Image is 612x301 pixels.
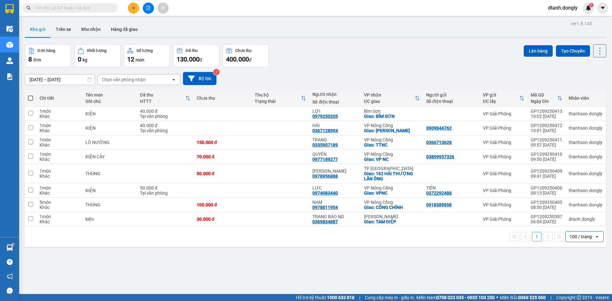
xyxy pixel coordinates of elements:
[312,214,358,219] div: TRANG BÁO ND
[589,3,594,7] sup: 1
[531,123,562,128] div: GP1209250412
[40,205,79,210] div: Khác
[531,152,562,157] div: GP1209250410
[6,25,13,32] img: warehouse-icon
[531,185,562,190] div: GP1209250406
[226,55,249,63] span: 400.000
[127,55,134,63] span: 12
[85,202,134,207] div: THÙNG
[364,190,420,196] div: Giao: VPNC
[173,44,219,67] button: Đã thu130.000đ
[140,190,190,196] div: Tại văn phòng
[531,190,562,196] div: 09:13 [DATE]
[197,154,248,159] div: 70.000 đ
[312,109,358,114] div: LỢI
[7,259,13,265] span: question-circle
[186,48,198,53] div: Đã thu
[436,295,495,300] strong: 0708 023 035 - 0935 103 250
[364,137,420,142] div: VP Nông Cống
[136,48,153,53] div: Số lượng
[40,185,79,190] div: 1 món
[483,202,524,207] div: VP Giải Phóng
[312,205,338,210] div: 0978811954
[6,57,13,64] img: warehouse-icon
[483,111,524,116] div: VP Giải Phóng
[531,174,562,179] div: 09:41 [DATE]
[483,188,524,193] div: VP Giải Phóng
[197,140,248,145] div: 150.000 đ
[26,6,31,10] span: search
[157,3,169,14] button: aim
[569,125,602,131] div: thanhson.dongly
[40,174,79,179] div: Khác
[528,90,565,107] th: Toggle SortBy
[531,214,562,219] div: GP1209250397
[483,125,524,131] div: VP Giải Phóng
[426,125,452,131] div: 0909844762
[140,99,185,104] div: HTTT
[6,73,13,80] img: solution-icon
[496,296,498,299] span: ⚪️
[251,90,310,107] th: Toggle SortBy
[312,168,358,174] div: C LINH
[364,200,420,205] div: VP Nông Cống
[312,185,358,190] div: LỰC
[85,111,134,116] div: KIỆN
[483,171,524,176] div: VP Giải Phóng
[531,142,562,147] div: 09:57 [DATE]
[106,22,143,37] button: Hàng đã giao
[364,128,420,133] div: Giao: MINH NGHĨA
[7,288,13,294] span: message
[85,125,134,131] div: KIỆN
[296,294,354,301] span: Hỗ trợ kỹ thuật:
[222,44,269,67] button: Chưa thu400.000đ
[124,44,170,67] button: Số lượng12món
[312,219,338,224] div: 0369834887
[85,154,134,159] div: KIỆN CÂY
[85,99,134,104] div: Ghi chú
[312,99,358,104] div: Số điện thoại
[364,185,420,190] div: VP Nông Cống
[235,48,251,53] div: Chưa thu
[531,168,562,174] div: GP1209250409
[483,217,524,222] div: VP Giải Phóng
[255,99,301,104] div: Trạng thái
[28,55,32,63] span: 8
[146,6,150,10] span: file-add
[197,217,248,222] div: 30.000 đ
[85,140,134,145] div: LÒ NƯỚNG
[364,205,420,210] div: Giao: CÔNG CHÍNH
[135,57,144,62] span: món
[171,77,176,82] svg: open
[40,168,79,174] div: 1 món
[40,219,79,224] div: Khác
[312,200,358,205] div: NAM
[543,4,583,12] span: dtanh.dongly
[35,4,110,11] input: Tìm tên, số ĐT hoặc mã đơn
[500,294,546,301] span: Miền Bắc
[140,128,190,133] div: Tại văn phòng
[5,4,14,14] img: logo-vxr
[569,96,602,101] div: Nhân viên
[531,200,562,205] div: GP1209250405
[327,295,354,300] strong: 1900 633 818
[364,214,420,219] div: [PERSON_NAME]
[140,114,190,119] div: Tại văn phòng
[597,3,608,14] button: caret-down
[40,114,79,119] div: Khác
[364,142,420,147] div: Giao: TTNC
[140,109,190,114] div: 40.000 đ
[131,6,136,10] span: plus
[40,128,79,133] div: Khác
[312,152,358,157] div: QUYÊN
[531,109,562,114] div: GP1209250413
[25,22,51,37] button: Kho gửi
[532,232,542,241] button: 1
[594,234,600,239] svg: open
[40,152,79,157] div: 1 món
[364,152,420,157] div: VP Nông Cống
[40,142,79,147] div: Khác
[569,188,602,193] div: thanhson.dongly
[40,190,79,196] div: Khác
[25,75,95,85] input: Select a date range.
